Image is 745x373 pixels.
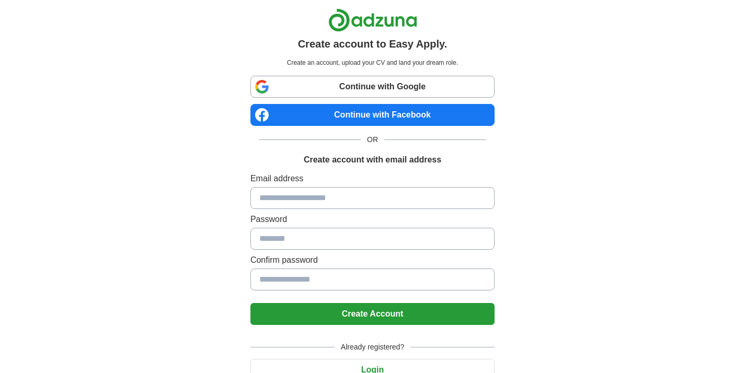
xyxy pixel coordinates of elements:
span: OR [361,134,384,145]
h1: Create account to Easy Apply. [298,36,448,52]
label: Email address [250,172,495,185]
h1: Create account with email address [304,154,441,166]
button: Create Account [250,303,495,325]
label: Password [250,213,495,226]
a: Continue with Facebook [250,104,495,126]
img: Adzuna logo [328,8,417,32]
span: Already registered? [335,342,410,353]
p: Create an account, upload your CV and land your dream role. [253,58,492,67]
label: Confirm password [250,254,495,266]
a: Continue with Google [250,76,495,98]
